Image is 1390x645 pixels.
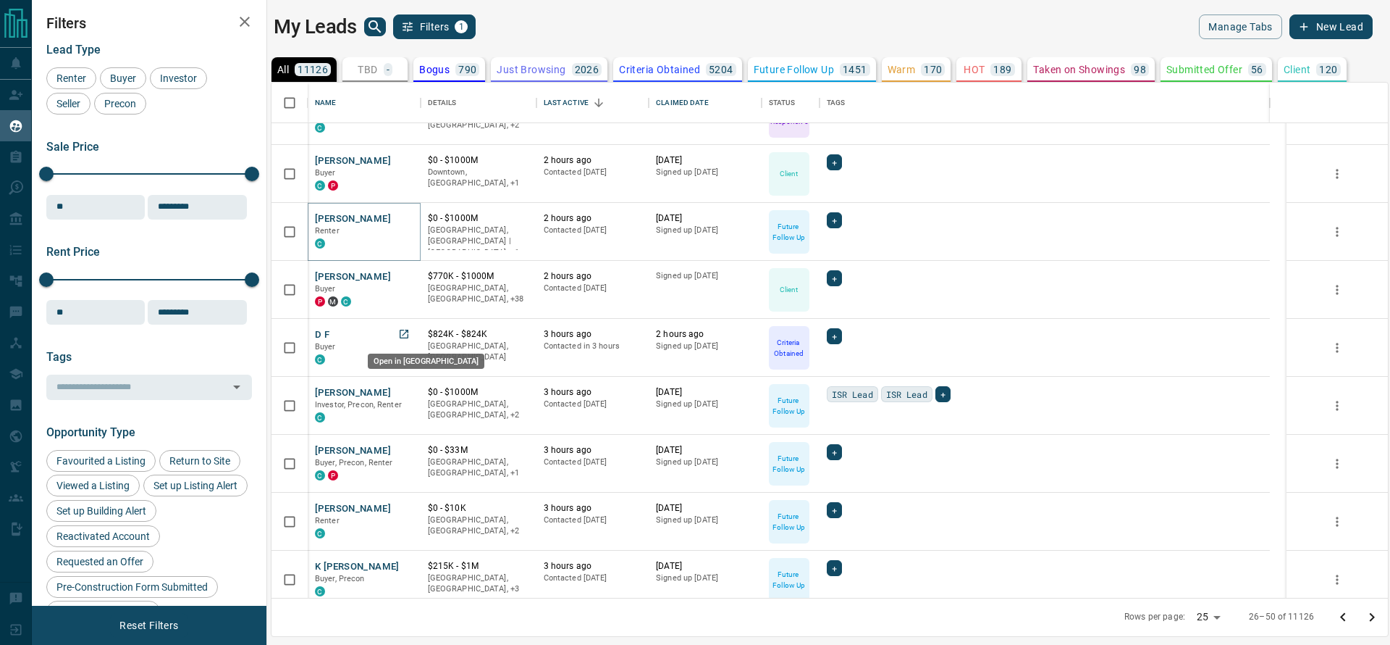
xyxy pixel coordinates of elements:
p: TBD [358,64,377,75]
button: New Lead [1289,14,1373,39]
span: + [832,271,837,286]
p: [DATE] [656,154,754,167]
p: Signed up [DATE] [656,399,754,410]
p: Signed up [DATE] [656,457,754,468]
div: Renter [46,67,96,89]
button: [PERSON_NAME] [315,154,391,168]
p: Client [780,168,799,179]
p: Future Follow Up [754,64,834,75]
span: Renter [315,226,340,236]
p: Signed up [DATE] [656,270,754,282]
p: - [387,64,389,75]
p: 120 [1319,64,1337,75]
span: Pre-Construction Form Submitted [51,581,213,593]
p: Just Browsing [497,64,565,75]
div: Favourited a Listing [46,450,156,472]
p: Toronto [428,167,529,189]
div: Reactivated Account [46,525,160,547]
h1: My Leads [274,15,357,38]
button: Manage Tabs [1199,14,1281,39]
div: Tags [827,83,846,123]
p: $770K - $1000M [428,270,529,283]
span: + [832,155,837,170]
span: Set up Listing Alert [148,480,243,491]
span: Investor [155,72,202,84]
span: Rent Price [46,245,100,259]
p: 3 hours ago [544,502,642,515]
button: [PERSON_NAME] [315,502,391,516]
span: Renter [51,72,91,84]
div: + [827,560,842,576]
p: Future Follow Up [770,453,808,475]
p: Client [780,284,799,295]
button: [PERSON_NAME] [315,270,391,284]
div: Last Active [544,83,589,123]
p: Contacted in 3 hours [544,341,642,352]
p: Contacted [DATE] [544,457,642,468]
p: 790 [458,64,476,75]
p: $215K - $1M [428,560,529,573]
div: Requested an Offer [46,551,153,573]
button: Filters1 [393,14,476,39]
p: 98 [1134,64,1146,75]
div: condos.ca [315,528,325,538]
button: more [1326,453,1348,475]
p: 2 hours ago [544,212,642,225]
p: $0 - $1000M [428,386,529,399]
p: Contacted [DATE] [544,225,642,236]
button: Sort [589,93,609,113]
p: [DATE] [656,502,754,515]
span: Buyer, Precon, Renter [315,458,392,467]
p: Future Follow Up [770,511,808,533]
button: D F [315,328,329,342]
div: + [827,270,842,286]
div: Details [428,83,457,123]
button: more [1326,221,1348,243]
div: condos.ca [341,296,351,307]
button: more [1326,511,1348,533]
p: Future Follow Up [770,221,808,243]
p: 11126 [298,64,328,75]
p: 26–50 of 11126 [1249,611,1314,623]
div: Set up Listing Alert [143,475,248,496]
p: 2 hours ago [656,328,754,341]
div: Status [762,83,820,123]
a: Open in New Tab [395,325,413,344]
div: + [827,444,842,460]
div: Name [308,83,421,123]
p: 3 hours ago [544,444,642,457]
div: mrloft.ca [328,296,338,307]
div: Seller [46,93,90,115]
span: Buyer [105,72,141,84]
p: [DATE] [656,560,754,573]
p: Contacted [DATE] [544,399,642,410]
button: more [1326,163,1348,185]
button: [PERSON_NAME] [315,444,391,458]
div: condos.ca [315,122,325,133]
div: Pre-Construction Form Submitted [46,576,218,598]
button: Go to next page [1357,603,1386,632]
p: $824K - $824K [428,328,529,341]
p: Contacted [DATE] [544,167,642,178]
p: 2 hours ago [544,154,642,167]
div: + [827,212,842,228]
div: Tags [820,83,1270,123]
p: 3 hours ago [544,328,642,341]
div: + [827,502,842,518]
span: + [832,561,837,575]
p: Signed up [DATE] [656,341,754,352]
h2: Filters [46,14,252,32]
p: [DATE] [656,444,754,457]
span: Buyer [315,168,336,178]
span: Precon [99,98,141,109]
button: more [1326,395,1348,417]
p: Signed up [DATE] [656,573,754,584]
div: Name [315,83,337,123]
div: Precon [94,93,146,115]
p: [DATE] [656,212,754,225]
p: Contacted [DATE] [544,283,642,294]
span: Investor, Precon, Renter [315,400,402,409]
p: Etobicoke, Midtown | Central, West End, West End, Toronto, Cambridge, Whitchurch-Stouffville, Mis... [428,283,529,305]
p: Client [1284,64,1310,75]
p: Signed up [DATE] [656,167,754,178]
